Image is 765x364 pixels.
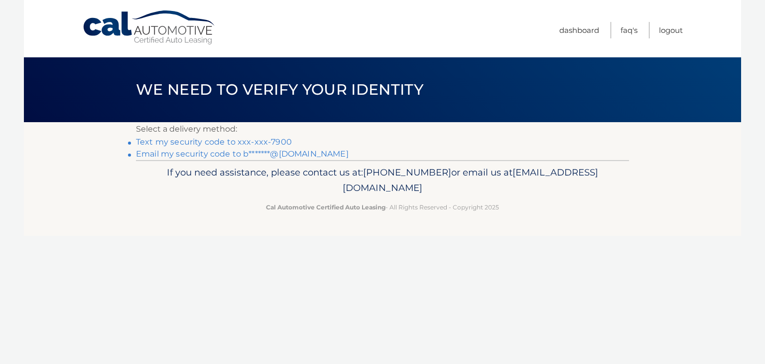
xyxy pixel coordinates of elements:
[82,10,217,45] a: Cal Automotive
[621,22,637,38] a: FAQ's
[136,80,423,99] span: We need to verify your identity
[136,122,629,136] p: Select a delivery method:
[136,137,292,147] a: Text my security code to xxx-xxx-7900
[559,22,599,38] a: Dashboard
[659,22,683,38] a: Logout
[142,165,623,196] p: If you need assistance, please contact us at: or email us at
[363,167,451,178] span: [PHONE_NUMBER]
[266,203,385,211] strong: Cal Automotive Certified Auto Leasing
[136,149,349,159] a: Email my security code to b*******@[DOMAIN_NAME]
[142,202,623,212] p: - All Rights Reserved - Copyright 2025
